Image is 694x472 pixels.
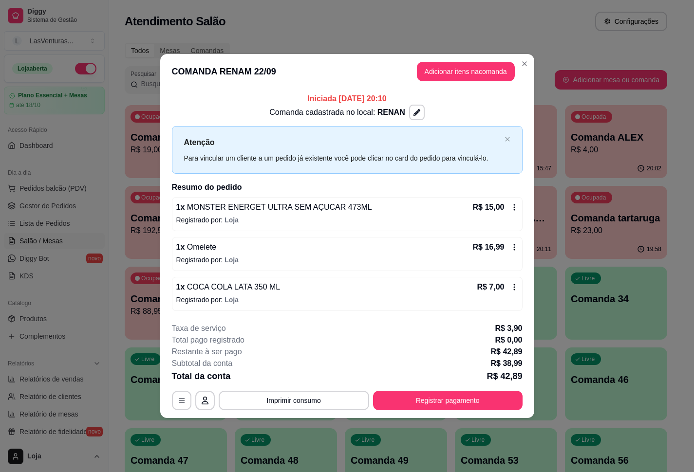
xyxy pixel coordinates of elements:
[172,346,242,358] p: Restante à ser pago
[491,358,523,369] p: R$ 38,99
[172,369,231,383] p: Total da conta
[269,107,405,118] p: Comanda cadastrada no local:
[184,153,501,163] div: Para vincular um cliente a um pedido já existente você pode clicar no card do pedido para vinculá...
[487,369,522,383] p: R$ 42,89
[495,334,522,346] p: R$ 0,00
[176,255,518,265] p: Registrado por:
[172,182,523,193] h2: Resumo do pedido
[373,391,523,410] button: Registrar pagamento
[185,243,216,251] span: Omelete
[176,201,372,213] p: 1 x
[160,54,534,89] header: COMANDA RENAM 22/09
[377,108,405,116] span: RENAN
[219,391,369,410] button: Imprimir consumo
[172,323,226,334] p: Taxa de serviço
[176,215,518,225] p: Registrado por:
[495,323,522,334] p: R$ 3,90
[176,241,217,253] p: 1 x
[185,203,372,211] span: MONSTER ENERGET ULTRA SEM AÇUCAR 473ML
[184,136,501,148] p: Atenção
[505,136,510,142] span: close
[225,256,239,264] span: Loja
[477,281,504,293] p: R$ 7,00
[172,93,523,105] p: Iniciada [DATE] 20:10
[417,62,515,81] button: Adicionar itens nacomanda
[185,283,280,291] span: COCA COLA LATA 350 ML
[176,295,518,305] p: Registrado por:
[172,358,233,369] p: Subtotal da conta
[176,281,281,293] p: 1 x
[225,296,239,304] span: Loja
[473,201,505,213] p: R$ 15,00
[172,334,244,346] p: Total pago registrado
[505,136,510,143] button: close
[473,241,505,253] p: R$ 16,99
[517,56,532,72] button: Close
[225,216,239,224] span: Loja
[491,346,523,358] p: R$ 42,89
